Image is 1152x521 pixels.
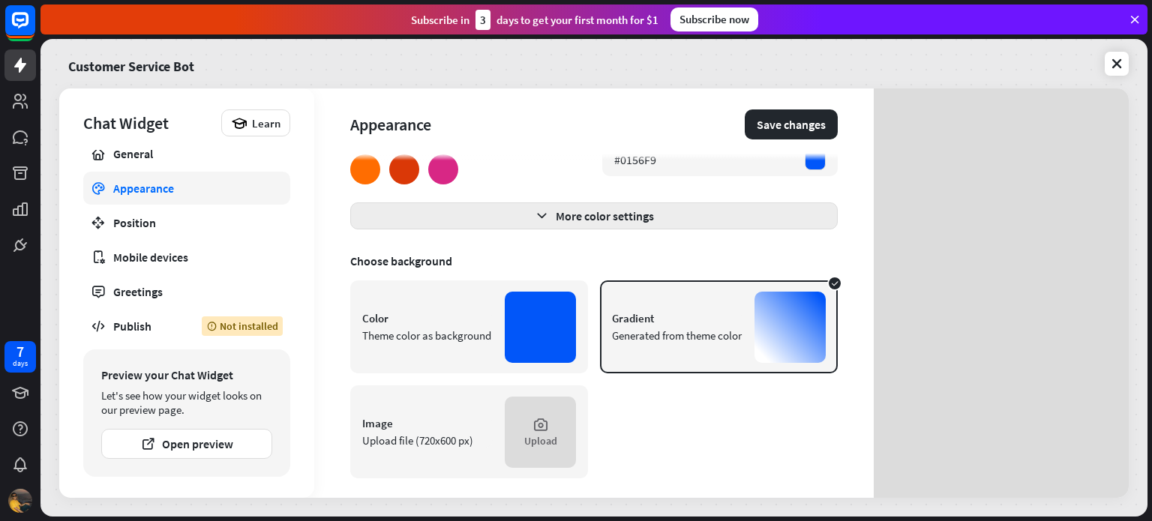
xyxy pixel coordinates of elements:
[612,328,742,343] div: Generated from theme color
[101,388,272,417] div: Let's see how your widget looks on our preview page.
[68,48,194,79] a: Customer Service Bot
[745,109,838,139] button: Save changes
[83,112,214,133] div: Chat Widget
[83,206,290,239] a: Position
[83,310,290,343] a: Publish Not installed
[475,10,490,30] div: 3
[4,341,36,373] a: 7 days
[113,319,179,334] div: Publish
[83,172,290,205] a: Appearance
[362,416,493,430] div: Image
[113,215,260,230] div: Position
[101,367,272,382] div: Preview your Chat Widget
[524,434,557,448] div: Upload
[350,253,838,268] div: Choose background
[362,328,493,343] div: Theme color as background
[612,311,742,325] div: Gradient
[350,202,838,229] button: More color settings
[13,358,28,369] div: days
[83,137,290,170] a: General
[350,114,745,135] div: Appearance
[113,146,260,161] div: General
[362,433,493,448] div: Upload file (720x600 px)
[101,429,272,459] button: Open preview
[113,250,260,265] div: Mobile devices
[83,241,290,274] a: Mobile devices
[670,7,758,31] div: Subscribe now
[16,345,24,358] div: 7
[362,311,493,325] div: Color
[411,10,658,30] div: Subscribe in days to get your first month for $1
[113,284,260,299] div: Greetings
[83,275,290,308] a: Greetings
[113,181,260,196] div: Appearance
[252,116,280,130] span: Learn
[202,316,283,336] div: Not installed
